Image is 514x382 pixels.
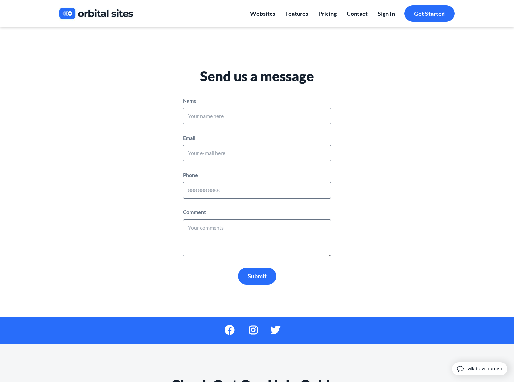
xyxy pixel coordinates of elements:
[86,68,428,85] p: Send us a message
[318,10,337,17] span: Pricing
[250,10,275,17] span: Websites
[245,5,280,22] a: Websites
[183,145,331,161] input: Your e-mail here
[183,209,206,215] label: Comment
[59,5,133,22] img: a830013a-b469-4526-b329-771b379920ab.jpg
[347,10,368,17] span: Contact
[280,5,313,22] a: Features
[342,5,373,22] a: Contact
[285,10,308,17] span: Features
[414,10,445,17] span: Get Started
[313,5,342,22] a: Pricing
[7,7,63,20] div: Talk to a human
[183,108,331,124] input: Your name here
[238,268,276,285] button: Submit
[183,182,331,199] input: 888 888 8888
[183,172,198,178] label: Phone
[373,5,400,22] a: Sign In
[183,135,195,141] label: Email
[183,97,197,104] label: Name
[378,10,395,17] span: Sign In
[404,5,455,22] a: Get Started
[248,272,267,280] span: Submit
